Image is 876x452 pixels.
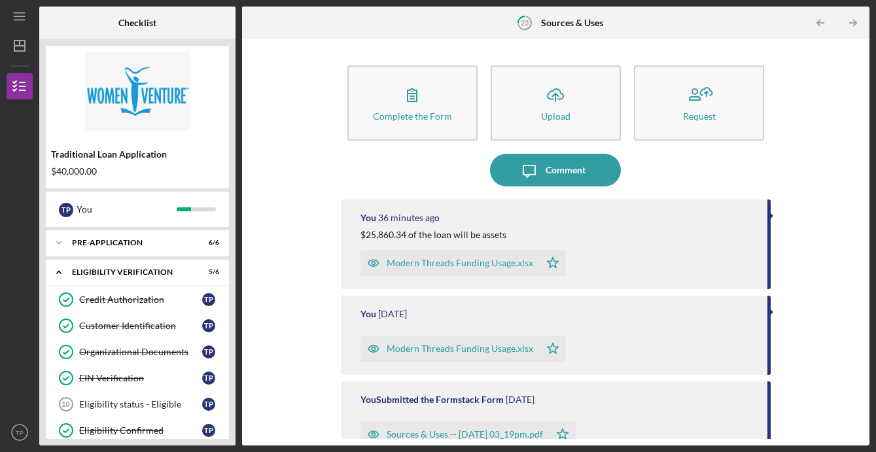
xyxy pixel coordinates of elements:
tspan: 23 [521,18,529,27]
a: Credit AuthorizationTP [52,287,222,313]
a: Customer IdentificationTP [52,313,222,339]
div: T P [202,398,215,411]
button: TP [7,419,33,445]
a: EIN VerificationTP [52,365,222,391]
div: Sources & Uses -- [DATE] 03_19pm.pdf [387,429,543,440]
div: T P [202,372,215,385]
button: Modern Threads Funding Usage.xlsx [360,336,566,362]
button: Request [634,65,764,141]
div: 5 / 6 [196,268,219,276]
div: Customer Identification [79,321,202,331]
div: $40,000.00 [51,166,224,177]
div: You Submitted the Formstack Form [360,394,504,405]
div: Request [683,111,716,121]
div: Complete the Form [373,111,452,121]
div: You [360,309,376,319]
button: Sources & Uses -- [DATE] 03_19pm.pdf [360,421,576,447]
div: T P [202,424,215,437]
div: T P [202,293,215,306]
div: Modern Threads Funding Usage.xlsx [387,343,533,354]
div: Eligibility status - Eligible [79,399,202,409]
div: Organizational Documents [79,347,202,357]
div: Eligibility Verification [72,268,186,276]
div: Comment [546,154,586,186]
button: Upload [491,65,621,141]
img: Product logo [46,52,229,131]
div: $25,860.34 of the loan will be assets [360,230,506,240]
div: Credit Authorization [79,294,202,305]
div: Upload [541,111,570,121]
b: Checklist [118,18,156,28]
div: Pre-Application [72,239,186,247]
time: 2025-10-13 23:23 [378,213,440,223]
button: Comment [490,154,621,186]
div: You [77,198,177,220]
div: Modern Threads Funding Usage.xlsx [387,258,533,268]
div: Eligibility Confirmed [79,425,202,436]
div: EIN Verification [79,373,202,383]
a: Eligibility ConfirmedTP [52,417,222,443]
a: 10Eligibility status - EligibleTP [52,391,222,417]
div: T P [202,319,215,332]
tspan: 10 [61,400,69,408]
time: 2025-09-14 19:19 [506,394,534,405]
text: TP [16,429,24,436]
a: Organizational DocumentsTP [52,339,222,365]
div: T P [202,345,215,358]
button: Complete the Form [347,65,478,141]
div: Traditional Loan Application [51,149,224,160]
b: Sources & Uses [541,18,603,28]
div: 6 / 6 [196,239,219,247]
div: T P [59,203,73,217]
time: 2025-10-09 16:51 [378,309,407,319]
button: Modern Threads Funding Usage.xlsx [360,250,566,276]
div: You [360,213,376,223]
